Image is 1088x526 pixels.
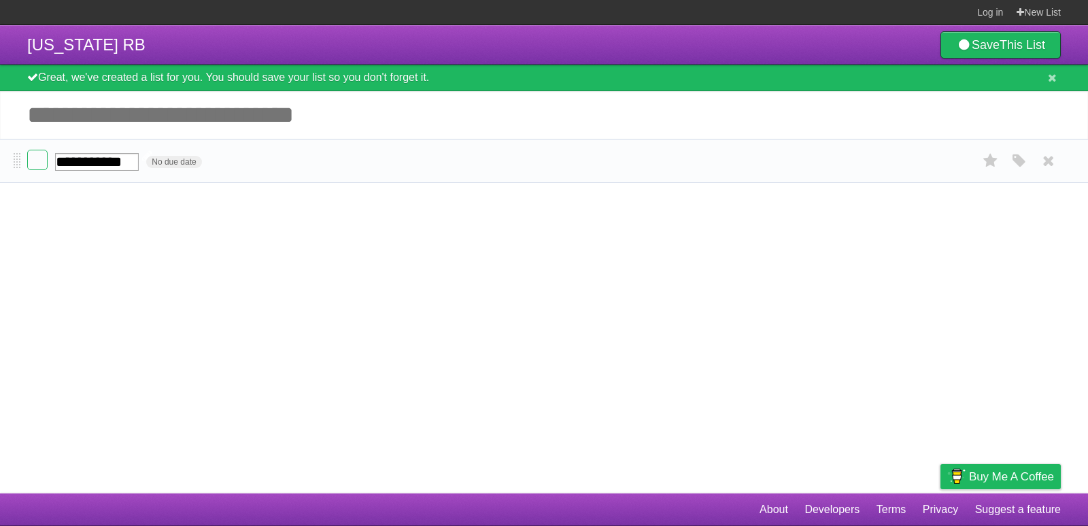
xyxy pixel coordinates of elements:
[940,31,1061,59] a: SaveThis List
[923,497,958,523] a: Privacy
[27,150,48,170] label: Done
[975,497,1061,523] a: Suggest a feature
[940,464,1061,489] a: Buy me a coffee
[947,465,966,488] img: Buy me a coffee
[969,465,1054,489] span: Buy me a coffee
[804,497,860,523] a: Developers
[760,497,788,523] a: About
[978,150,1004,172] label: Star task
[877,497,906,523] a: Terms
[1000,38,1045,52] b: This List
[146,156,201,168] span: No due date
[27,35,146,54] span: [US_STATE] RB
